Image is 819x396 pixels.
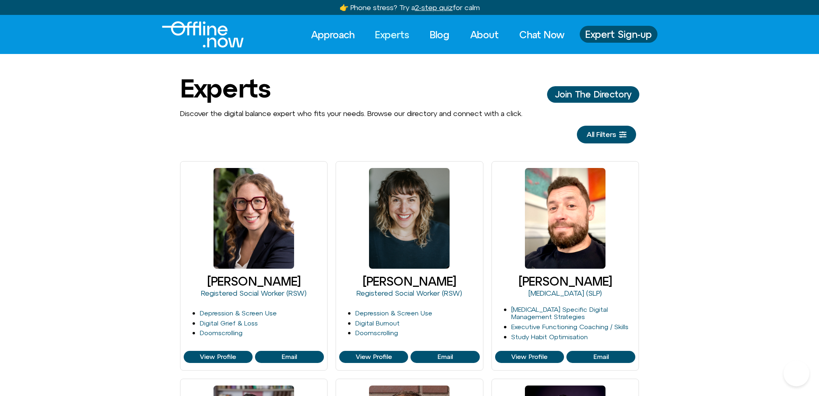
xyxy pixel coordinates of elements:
[356,353,392,361] span: View Profile
[511,306,608,321] a: [MEDICAL_DATA] Specific Digital Management Strategies
[355,319,400,327] a: Digital Burnout
[207,274,301,288] a: [PERSON_NAME]
[255,351,324,363] a: View Profile of Blair Wexler-Singer
[184,351,253,363] a: View Profile of Blair Wexler-Singer
[200,319,258,327] a: Digital Grief & Loss
[784,361,809,386] iframe: Botpress
[585,29,652,39] span: Expert Sign-up
[355,309,432,317] a: Depression & Screen Use
[529,289,602,297] a: [MEDICAL_DATA] (SLP)
[368,26,417,44] a: Experts
[415,3,453,12] u: 2-step quiz
[511,333,588,340] a: Study Habit Optimisation
[282,353,297,361] span: Email
[555,89,631,99] span: Join The Directory
[200,329,243,336] a: Doomscrolling
[304,26,362,44] a: Approach
[566,351,635,363] a: View Profile of Craig Selinger
[180,109,523,118] span: Discover the digital balance expert who fits your needs. Browse our directory and connect with a ...
[357,289,462,297] a: Registered Social Worker (RSW)
[512,26,572,44] a: Chat Now
[201,289,307,297] a: Registered Social Worker (RSW)
[162,21,230,48] div: Logo
[180,74,270,102] h1: Experts
[463,26,506,44] a: About
[200,353,236,361] span: View Profile
[423,26,457,44] a: Blog
[200,309,277,317] a: Depression & Screen Use
[587,131,616,139] span: All Filters
[518,274,612,288] a: [PERSON_NAME]
[577,126,636,143] a: All Filters
[580,26,657,43] a: Expert Sign-up
[162,21,244,48] img: offline.now
[547,86,639,102] a: Join The Director
[593,353,609,361] span: Email
[363,274,456,288] a: [PERSON_NAME]
[437,353,453,361] span: Email
[511,353,547,361] span: View Profile
[511,323,628,330] a: Executive Functioning Coaching / Skills
[495,351,564,363] a: View Profile of Craig Selinger
[355,329,398,336] a: Doomscrolling
[304,26,572,44] nav: Menu
[340,3,480,12] a: 👉 Phone stress? Try a2-step quizfor calm
[339,351,408,363] a: View Profile of Cleo Haber
[411,351,479,363] a: View Profile of Cleo Haber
